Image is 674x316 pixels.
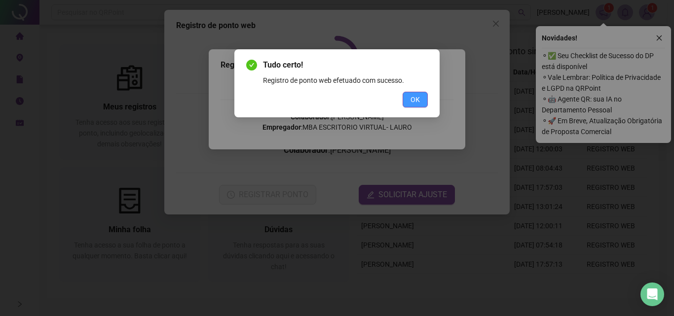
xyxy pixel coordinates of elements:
[640,282,664,306] div: Open Intercom Messenger
[411,94,420,105] span: OK
[403,92,428,107] button: OK
[263,59,428,71] span: Tudo certo!
[246,60,257,70] span: check-circle
[263,75,428,86] div: Registro de ponto web efetuado com sucesso.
